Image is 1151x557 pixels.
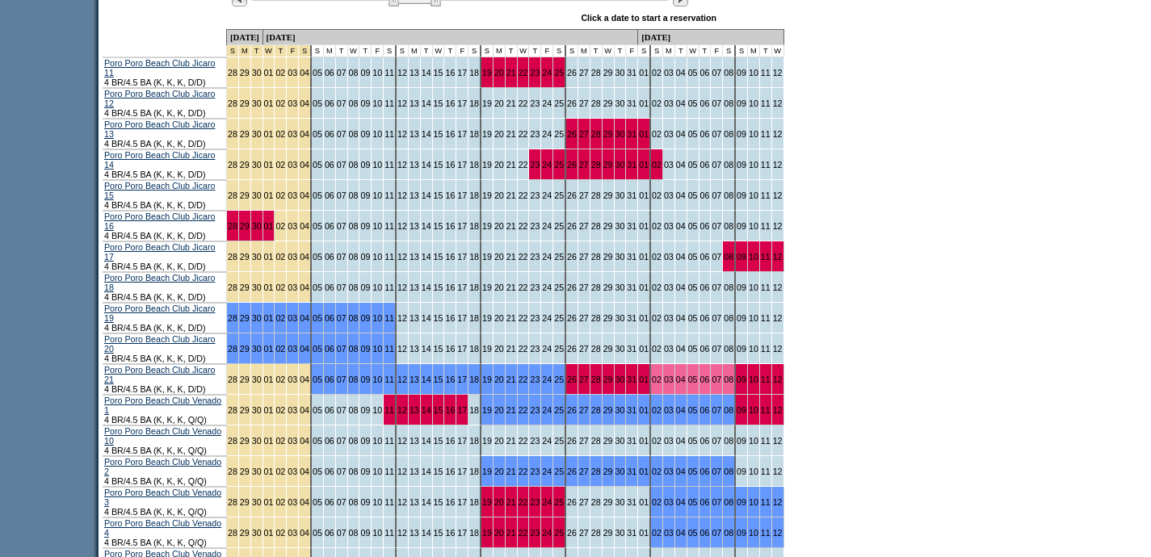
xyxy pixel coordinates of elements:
[542,221,552,231] a: 24
[104,119,215,139] a: Poro Poro Beach Club Jicaro 13
[313,221,322,231] a: 05
[288,68,297,77] a: 03
[579,98,589,108] a: 27
[325,129,334,139] a: 06
[288,129,297,139] a: 03
[773,160,783,170] a: 12
[494,221,504,231] a: 20
[337,252,347,262] a: 07
[773,191,783,200] a: 12
[688,221,698,231] a: 05
[494,98,504,108] a: 20
[627,221,636,231] a: 31
[422,252,431,262] a: 14
[372,191,382,200] a: 10
[603,160,613,170] a: 29
[313,98,322,108] a: 05
[397,129,407,139] a: 12
[240,98,250,108] a: 29
[288,160,297,170] a: 03
[652,221,662,231] a: 02
[664,68,674,77] a: 03
[519,129,528,139] a: 22
[300,221,309,231] a: 04
[264,98,274,108] a: 01
[252,160,262,170] a: 30
[325,98,334,108] a: 06
[410,191,419,200] a: 13
[337,98,347,108] a: 07
[252,129,262,139] a: 30
[228,252,237,262] a: 28
[469,221,479,231] a: 18
[434,160,443,170] a: 15
[615,129,625,139] a: 30
[240,160,250,170] a: 29
[591,160,601,170] a: 28
[349,252,359,262] a: 08
[300,68,309,77] a: 04
[579,129,589,139] a: 27
[252,252,262,262] a: 30
[372,68,382,77] a: 10
[469,68,479,77] a: 18
[542,191,552,200] a: 24
[349,191,359,200] a: 08
[712,98,721,108] a: 07
[773,98,783,108] a: 12
[639,98,649,108] a: 01
[603,191,613,200] a: 29
[288,191,297,200] a: 03
[228,221,237,231] a: 28
[397,68,407,77] a: 12
[506,129,516,139] a: 21
[469,98,479,108] a: 18
[676,221,686,231] a: 04
[410,98,419,108] a: 13
[542,129,552,139] a: 24
[300,160,309,170] a: 04
[445,160,455,170] a: 16
[482,160,492,170] a: 19
[749,160,758,170] a: 10
[749,191,758,200] a: 10
[676,191,686,200] a: 04
[737,68,746,77] a: 09
[737,160,746,170] a: 09
[591,129,601,139] a: 28
[337,68,347,77] a: 07
[422,160,431,170] a: 14
[410,252,419,262] a: 13
[773,68,783,77] a: 12
[457,98,467,108] a: 17
[349,160,359,170] a: 08
[519,221,528,231] a: 22
[639,191,649,200] a: 01
[397,191,407,200] a: 12
[252,221,262,231] a: 30
[542,160,552,170] a: 24
[737,221,746,231] a: 09
[397,252,407,262] a: 12
[664,160,674,170] a: 03
[337,129,347,139] a: 07
[264,191,274,200] a: 01
[337,191,347,200] a: 07
[482,98,492,108] a: 19
[482,191,492,200] a: 19
[554,98,564,108] a: 25
[288,221,297,231] a: 03
[664,191,674,200] a: 03
[615,191,625,200] a: 30
[652,68,662,77] a: 02
[639,68,649,77] a: 01
[264,68,274,77] a: 01
[700,98,710,108] a: 06
[275,160,285,170] a: 02
[434,98,443,108] a: 15
[494,68,504,77] a: 20
[325,252,334,262] a: 06
[652,129,662,139] a: 02
[275,191,285,200] a: 02
[240,221,250,231] a: 29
